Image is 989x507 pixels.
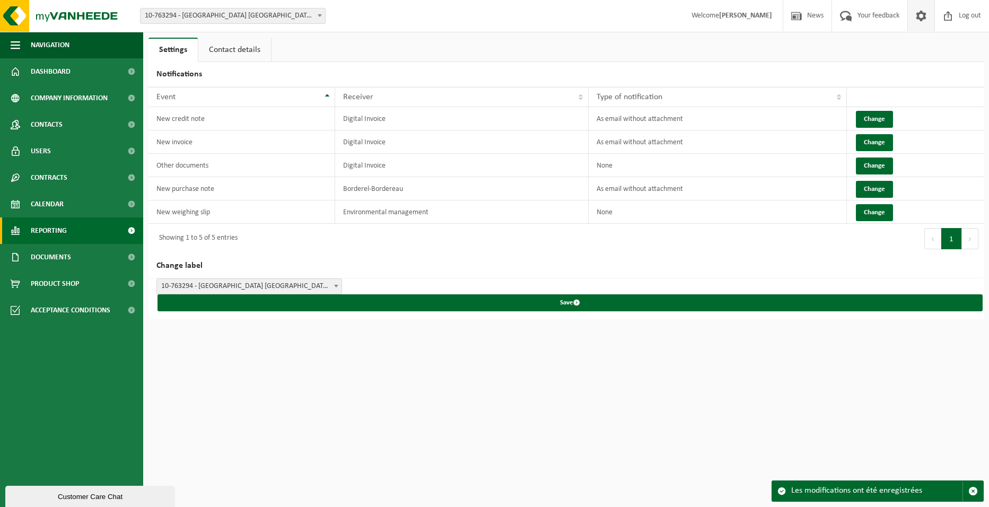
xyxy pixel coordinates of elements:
[148,177,335,200] td: New purchase note
[140,8,326,24] span: 10-763294 - HOGANAS BELGIUM - ATH
[156,278,342,294] span: 10-763294 - HOGANAS BELGIUM - ATH
[924,228,941,249] button: Previous
[856,204,893,221] button: Change
[31,297,110,324] span: Acceptance conditions
[335,154,589,177] td: Digital Invoice
[31,270,79,297] span: Product Shop
[962,228,978,249] button: Next
[157,294,983,311] button: Save
[31,217,67,244] span: Reporting
[5,484,177,507] iframe: chat widget
[31,85,108,111] span: Company information
[791,481,962,501] div: Les modifications ont été enregistrées
[148,154,335,177] td: Other documents
[148,107,335,130] td: New credit note
[589,107,846,130] td: As email without attachment
[719,12,772,20] strong: [PERSON_NAME]
[148,62,984,87] h2: Notifications
[31,191,64,217] span: Calendar
[31,32,69,58] span: Navigation
[31,111,63,138] span: Contacts
[141,8,325,23] span: 10-763294 - HOGANAS BELGIUM - ATH
[148,200,335,224] td: New weighing slip
[157,279,342,294] span: 10-763294 - HOGANAS BELGIUM - ATH
[156,93,176,101] span: Event
[941,228,962,249] button: 1
[856,181,893,198] button: Change
[31,138,51,164] span: Users
[148,38,198,62] a: Settings
[589,177,846,200] td: As email without attachment
[589,130,846,154] td: As email without attachment
[343,93,373,101] span: Receiver
[335,200,589,224] td: Environmental management
[198,38,271,62] a: Contact details
[856,111,893,128] button: Change
[148,130,335,154] td: New invoice
[335,177,589,200] td: Borderel-Bordereau
[31,164,67,191] span: Contracts
[335,130,589,154] td: Digital Invoice
[335,107,589,130] td: Digital Invoice
[31,244,71,270] span: Documents
[597,93,662,101] span: Type of notification
[154,229,238,248] div: Showing 1 to 5 of 5 entries
[856,158,893,174] button: Change
[31,58,71,85] span: Dashboard
[856,134,893,151] button: Change
[589,154,846,177] td: None
[589,200,846,224] td: None
[148,253,984,278] h2: Change label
